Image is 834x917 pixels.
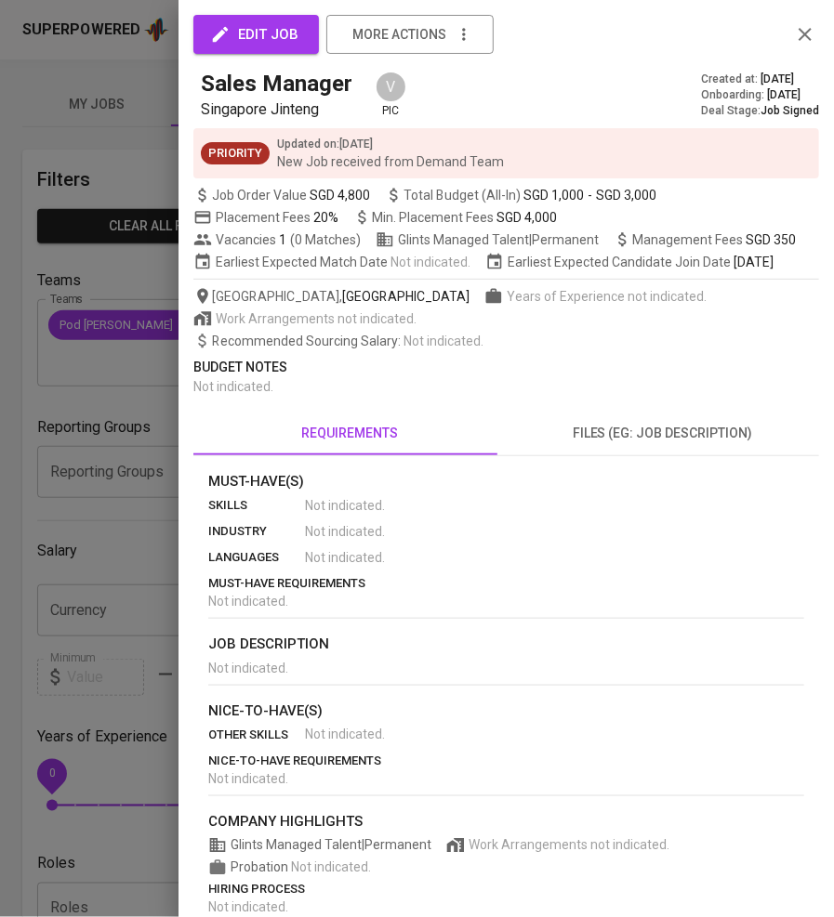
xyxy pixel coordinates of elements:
div: Onboarding : [701,87,819,103]
p: skills [208,496,305,515]
span: SGD 3,000 [596,186,656,204]
span: [DATE] [767,87,801,103]
span: [DATE] [761,72,794,87]
p: Updated on : [DATE] [277,136,504,152]
div: V [375,71,407,103]
span: Singapore Jinteng [201,100,319,118]
button: edit job [193,15,319,54]
span: SGD 1,000 [523,186,584,204]
span: Not indicated . [208,594,288,609]
span: Not indicated . [404,334,483,348]
p: Budget Notes [193,358,819,377]
span: Not indicated . [391,253,470,271]
div: pic [375,71,407,119]
p: other skills [208,726,305,744]
span: SGD 350 [746,232,796,247]
span: Recommended Sourcing Salary : [212,334,404,348]
span: Not indicated . [208,661,288,675]
span: files (eg: job description) [518,422,809,445]
span: more actions [352,23,446,46]
span: Not indicated . [305,548,385,567]
span: Not indicated . [193,379,273,394]
p: hiring process [208,881,804,899]
span: Earliest Expected Match Date [193,253,470,271]
p: industry [208,522,305,541]
span: Glints Managed Talent | Permanent [208,836,431,855]
span: Management Fees [632,232,796,247]
span: Placement Fees [216,210,338,225]
span: Job Signed [761,104,819,117]
span: Not indicated . [305,496,385,515]
div: Deal Stage : [701,103,819,119]
span: Total Budget (All-In) [385,186,656,204]
p: nice-to-have requirements [208,752,804,770]
span: Years of Experience not indicated. [507,287,707,306]
p: company highlights [208,811,804,832]
span: 1 [276,230,286,249]
span: Work Arrangements not indicated. [469,836,669,855]
span: Vacancies ( 0 Matches ) [193,230,361,249]
p: languages [208,548,305,567]
span: Min. Placement Fees [372,210,557,225]
div: Created at : [701,72,819,87]
span: Glints Managed Talent | Permanent [376,230,599,249]
span: Not indicated . [208,771,288,786]
span: [GEOGRAPHIC_DATA] , [193,287,470,306]
span: Not indicated . [305,725,385,743]
span: Probation [231,860,291,875]
span: [DATE] [734,253,774,271]
span: Not indicated . [291,860,371,875]
h5: Sales Manager [201,69,352,98]
p: New Job received from Demand Team [277,152,504,171]
button: more actions [326,15,494,54]
span: [GEOGRAPHIC_DATA] [342,287,470,306]
span: Earliest Expected Candidate Join Date [485,253,774,271]
span: Priority [201,145,270,163]
span: SGD 4,000 [496,210,557,225]
span: - [588,186,592,204]
p: must-have requirements [208,574,804,593]
span: Not indicated . [208,900,288,915]
span: SGD 4,800 [310,186,370,204]
span: edit job [214,22,298,46]
span: Not indicated . [305,522,385,541]
p: Must-Have(s) [208,471,804,492]
span: 20% [313,210,338,225]
p: nice-to-have(s) [208,701,804,722]
span: Work Arrangements not indicated. [216,309,417,328]
p: job description [208,634,804,655]
span: Job Order Value [193,186,370,204]
span: requirements [205,422,496,445]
